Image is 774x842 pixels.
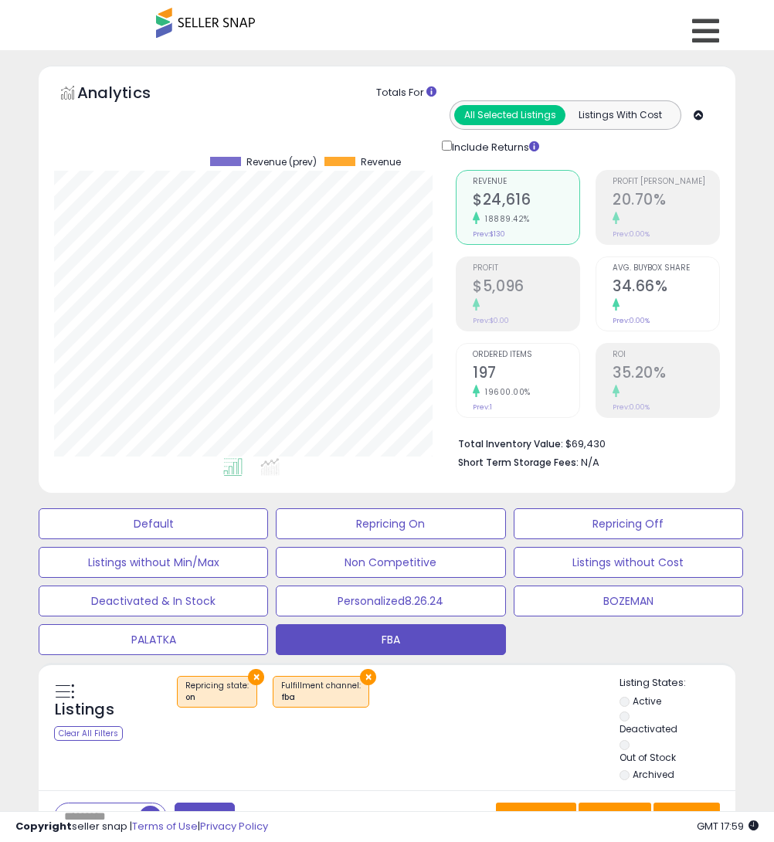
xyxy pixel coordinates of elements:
h2: 34.66% [613,277,719,298]
span: Fulfillment channel : [281,680,361,703]
h2: 197 [473,364,579,385]
span: Repricing state : [185,680,249,703]
small: Prev: $0.00 [473,316,509,325]
label: Active [633,694,661,708]
p: Listing States: [620,676,735,691]
button: Deactivated & In Stock [39,586,268,616]
span: Avg. Buybox Share [613,264,719,273]
button: All Selected Listings [454,105,565,125]
div: seller snap | | [15,820,268,834]
span: ROI [613,351,719,359]
div: Include Returns [430,138,558,155]
small: Prev: 1 [473,402,492,412]
h5: Analytics [77,82,181,107]
button: Listings With Cost [565,105,676,125]
button: × [248,669,264,685]
span: N/A [581,455,599,470]
label: Deactivated [620,722,677,735]
button: × [360,669,376,685]
div: on [185,692,249,703]
span: Profit [PERSON_NAME] [613,178,719,186]
div: Clear All Filters [54,726,123,741]
span: Revenue (prev) [246,157,317,168]
button: Non Competitive [276,547,505,578]
small: Prev: $130 [473,229,505,239]
button: PALATKA [39,624,268,655]
small: Prev: 0.00% [613,402,650,412]
b: Total Inventory Value: [458,437,563,450]
button: BOZEMAN [514,586,743,616]
span: Profit [473,264,579,273]
span: 2025-10-6 17:59 GMT [697,819,759,834]
h2: 35.20% [613,364,719,385]
span: Ordered Items [473,351,579,359]
li: $69,430 [458,433,708,452]
h2: 20.70% [613,191,719,212]
button: Repricing On [276,508,505,539]
h2: $24,616 [473,191,579,212]
label: Archived [633,768,674,781]
button: Listings without Cost [514,547,743,578]
small: 19600.00% [480,386,531,398]
button: Default [39,508,268,539]
button: Repricing Off [514,508,743,539]
div: Totals For [376,86,724,100]
small: Prev: 0.00% [613,316,650,325]
span: Revenue [473,178,579,186]
strong: Copyright [15,819,72,834]
button: Personalized8.26.24 [276,586,505,616]
small: 18889.42% [480,213,530,225]
h2: $5,096 [473,277,579,298]
a: Terms of Use [132,819,198,834]
button: FBA [276,624,505,655]
a: Privacy Policy [200,819,268,834]
div: fba [281,692,361,703]
b: Short Term Storage Fees: [458,456,579,469]
button: Listings without Min/Max [39,547,268,578]
small: Prev: 0.00% [613,229,650,239]
label: Out of Stock [620,751,676,764]
span: Revenue [361,157,401,168]
h5: Listings [55,699,114,721]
